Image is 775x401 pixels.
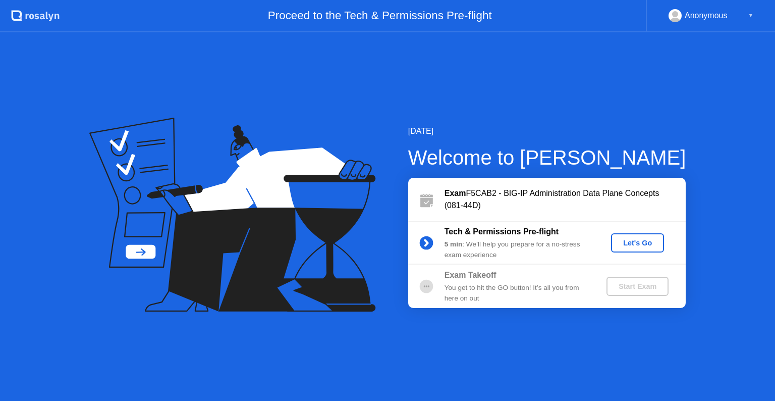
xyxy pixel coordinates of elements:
button: Let's Go [611,233,664,253]
div: You get to hit the GO button! It’s all you from here on out [445,283,590,304]
b: 5 min [445,240,463,248]
button: Start Exam [606,277,669,296]
div: ▼ [748,9,753,22]
div: Anonymous [685,9,728,22]
div: F5CAB2 - BIG-IP Administration Data Plane Concepts (081-44D) [445,187,686,212]
div: Let's Go [615,239,660,247]
div: Start Exam [611,282,665,290]
div: Welcome to [PERSON_NAME] [408,142,686,173]
b: Exam [445,189,466,197]
b: Tech & Permissions Pre-flight [445,227,559,236]
b: Exam Takeoff [445,271,496,279]
div: [DATE] [408,125,686,137]
div: : We’ll help you prepare for a no-stress exam experience [445,239,590,260]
